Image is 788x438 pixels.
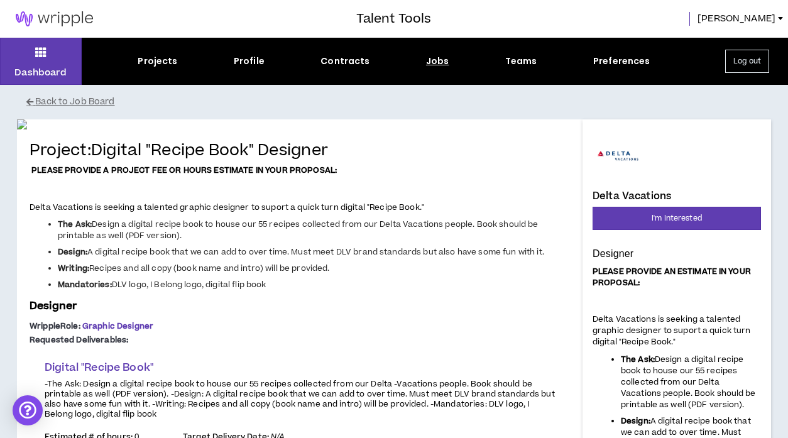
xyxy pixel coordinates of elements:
[320,55,369,68] div: Contracts
[89,263,329,274] span: Recipes and all copy (book name and intro) will be provided.
[138,55,177,68] div: Projects
[17,119,583,129] img: rgi5ZZ2fIY065IAXLWOIFjQacfO6S8mwzGEIDikY.png
[58,263,89,274] strong: Writing:
[87,246,544,258] span: A digital recipe book that we can add to over time. Must meet DLV brand standards but also have s...
[593,314,750,348] span: Delta Vacations is seeking a talented graphic designer to suport a quick turn digital "Recipe Book."
[58,219,92,230] strong: The Ask:
[725,50,769,73] button: Log out
[593,248,761,260] p: Designer
[593,266,751,288] strong: PLEASE PROVIDE AN ESTIMATE IN YOUR PROPOSAL:
[356,9,431,28] h3: Talent Tools
[30,142,570,160] h4: Project: Digital "Recipe Book" Designer
[13,395,43,425] div: Open Intercom Messenger
[30,202,424,213] span: Delta Vacations is seeking a talented graphic designer to suport a quick turn digital "Recipe Book."
[45,379,555,419] p: -The Ask: Design a digital recipe book to house our 55 recipes collected from our Delta -Vacation...
[112,279,266,290] span: DLV logo, I Belong logo, digital flip book
[505,55,537,68] div: Teams
[30,320,80,332] span: Wripple Role :
[58,246,87,258] strong: Design:
[652,212,702,224] span: I'm Interested
[30,298,77,314] span: Designer
[58,219,539,241] span: Design a digital recipe book to house our 55 recipes collected from our Delta Vacations people. B...
[234,55,265,68] div: Profile
[621,354,655,365] strong: The Ask:
[593,207,761,230] button: I'm Interested
[45,360,153,375] span: Digital "Recipe Book"
[31,165,337,176] strong: PLEASE PROVIDE A PROJECT FEE OR HOURS ESTIMATE IN YOUR PROPOSAL:
[58,279,112,290] strong: Mandatories:
[621,354,756,410] span: Design a digital recipe book to house our 55 recipes collected from our Delta Vacations people. B...
[26,91,780,113] button: Back to Job Board
[593,55,650,68] div: Preferences
[698,12,775,26] span: [PERSON_NAME]
[621,415,650,427] strong: Design:
[82,320,153,332] span: Graphic Designer
[14,66,67,79] p: Dashboard
[30,334,128,346] span: Requested Deliverables:
[593,190,671,202] h4: Delta Vacations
